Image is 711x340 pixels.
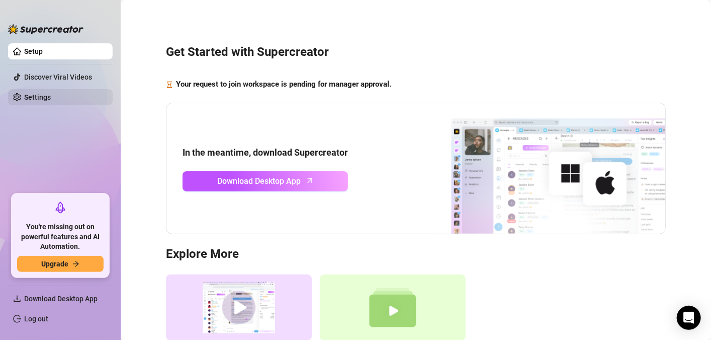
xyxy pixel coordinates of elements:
[24,295,98,303] span: Download Desktop App
[54,201,66,214] span: rocket
[17,222,104,252] span: You're missing out on powerful features and AI Automation.
[677,306,701,330] div: Open Intercom Messenger
[166,246,666,262] h3: Explore More
[166,79,173,91] span: hourglass
[304,175,316,186] span: arrow-up
[176,80,391,89] strong: Your request to join workspace is pending for manager approval.
[8,24,83,34] img: logo-BBDzfeDw.svg
[218,175,301,187] span: Download Desktop App
[41,260,68,268] span: Upgrade
[24,47,43,55] a: Setup
[166,44,666,60] h3: Get Started with Supercreator
[24,93,51,101] a: Settings
[17,256,104,272] button: Upgradearrow-right
[183,171,348,191] a: Download Desktop Apparrow-up
[183,147,348,158] strong: In the meantime, download Supercreator
[72,260,79,267] span: arrow-right
[414,103,665,234] img: download app
[24,315,48,323] a: Log out
[13,295,21,303] span: download
[24,73,92,81] a: Discover Viral Videos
